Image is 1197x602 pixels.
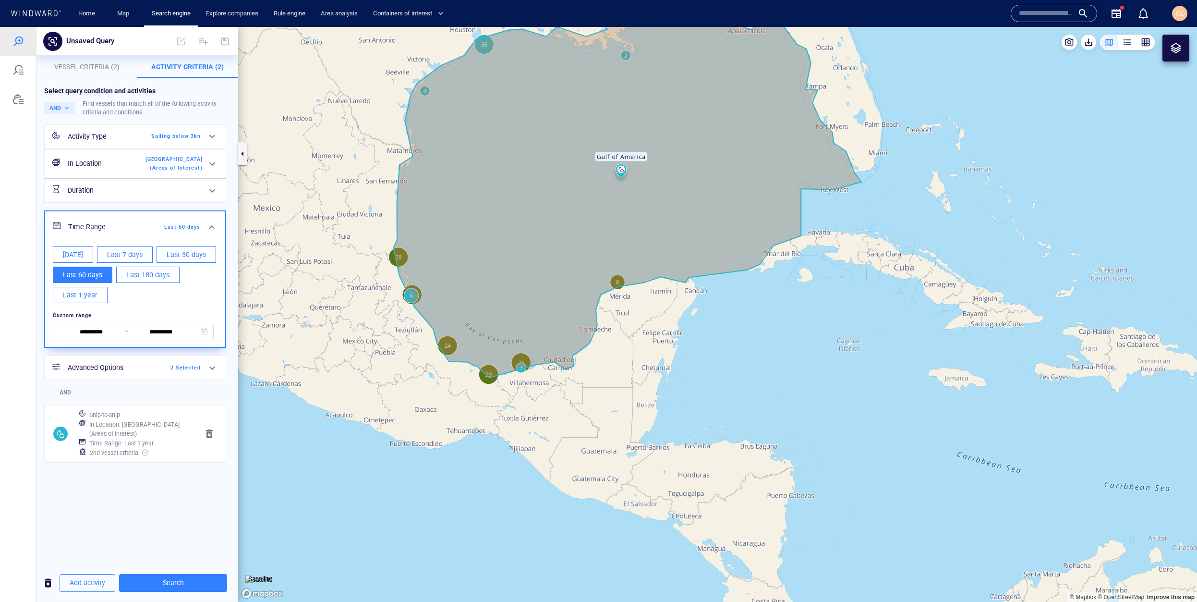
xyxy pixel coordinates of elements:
div: Find vessels that match all of the following activity criteria and conditions [83,73,230,90]
button: Home [71,5,102,22]
span: [DATE] [63,222,83,234]
h6: In Location : [GEOGRAPHIC_DATA] (Areas of Interest) [89,393,191,412]
span: CL [1176,10,1184,17]
span: Activity Criteria (2) [151,36,224,44]
span: Search [127,550,219,562]
button: Last 60 days [53,240,112,256]
span: ~ [124,300,128,308]
button: Last 30 days [157,220,216,236]
a: Area analysis [317,5,362,22]
h6: 2nd vessel criteria : [90,421,149,431]
h6: Advanced Options [68,335,145,347]
button: AND [44,75,75,87]
div: Sailing below 3kn [145,105,201,114]
span: Last 1 year [63,262,97,274]
span: AND [60,362,71,370]
div: Time RangeLast 60 days [45,184,225,216]
div: In Location[GEOGRAPHIC_DATA] (Areas of Interest) [45,123,226,151]
button: [DATE] [53,220,93,236]
span: Containers of interest [373,8,444,19]
span: Last 30 days [167,222,206,234]
div: Activity Type [68,104,145,116]
h6: In Location [68,131,145,143]
button: Unsaved Query [62,5,118,24]
a: Map [113,5,136,22]
div: Duration [45,152,226,175]
button: Last 180 days [116,240,180,256]
button: Map [109,5,140,22]
button: Last 7 days [97,220,153,236]
span: Last 60 days [63,242,102,254]
button: Containers of interest [369,5,452,22]
a: Home [74,5,99,22]
div: Notification center [1137,8,1149,19]
div: Advanced Options2 Selected [45,329,226,353]
h6: Time Range : Last 1 year [89,412,154,421]
a: Search engine [148,5,194,22]
button: Add activity [60,547,115,565]
h6: Ship-to-ship [89,383,120,393]
p: Unsaved Query [66,8,114,21]
a: Rule engine [270,5,309,22]
button: Last 1 year [53,260,108,276]
button: CL [1170,4,1189,23]
span: 2 Selected [145,337,201,345]
button: Search [119,547,227,565]
span: Custom range [53,285,92,292]
span: Last 60 days [145,196,200,205]
iframe: Chat [1156,559,1190,595]
h6: Time Range [68,194,145,206]
p: Satellite [248,546,273,558]
a: OpenStreetMap [1098,567,1144,574]
span: Last 180 days [126,242,169,254]
a: Mapbox [1070,567,1096,574]
div: Activity TypeSailing below 3kn [45,98,226,122]
span: Vessel Criteria (2) [54,36,120,44]
span: Add activity [70,550,105,562]
span: Edit [170,3,192,26]
img: satellite [245,548,273,558]
span: [GEOGRAPHIC_DATA] (Areas of Interest) [145,128,203,146]
a: Explore companies [202,5,262,22]
span: Last 7 days [107,222,143,234]
a: Map feedback [1147,567,1195,574]
h6: Duration [68,158,145,170]
a: Mapbox logo [241,561,283,572]
div: Select query condition and activities [44,59,230,69]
